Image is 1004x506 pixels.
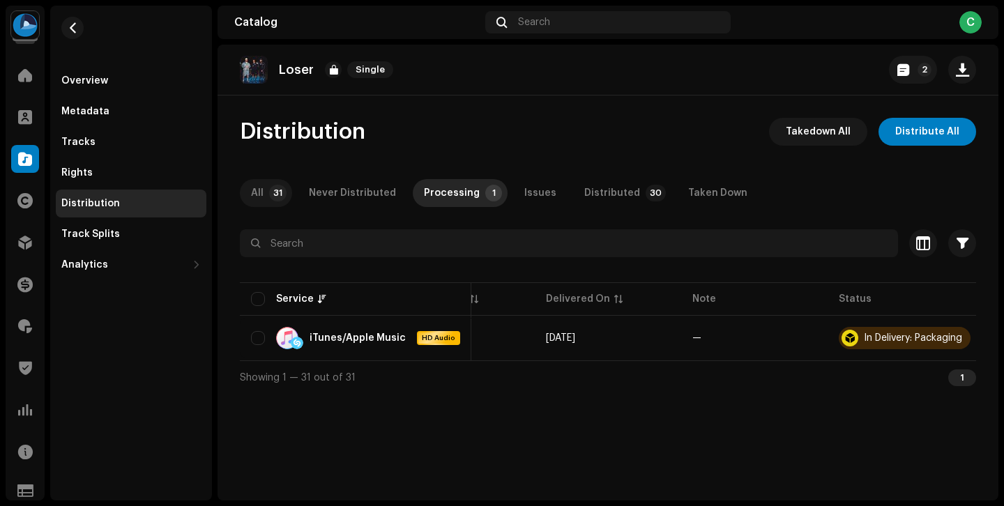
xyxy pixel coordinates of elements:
span: Showing 1 — 31 out of 31 [240,373,356,383]
div: Distributed [584,179,640,207]
div: Tracks [61,137,96,148]
div: Processing [424,179,480,207]
input: Search [240,229,898,257]
re-m-nav-dropdown: Analytics [56,251,206,279]
div: Metadata [61,106,109,117]
re-m-nav-item: Distribution [56,190,206,217]
div: C [959,11,982,33]
div: In Delivery: Packaging [864,333,962,343]
span: Search [518,17,550,28]
span: Takedown All [786,118,851,146]
span: Oct 6, 2025 [546,333,575,343]
re-m-nav-item: Tracks [56,128,206,156]
img: 5b66c9ec-8cc3-4ace-a998-e2e8eb96ef91 [240,56,268,84]
p: Loser [279,63,314,77]
re-m-nav-item: Track Splits [56,220,206,248]
re-m-nav-item: Rights [56,159,206,187]
re-m-nav-item: Overview [56,67,206,95]
span: Distribution [240,118,365,146]
span: Single [347,61,393,78]
div: Track Splits [61,229,120,240]
div: Taken Down [688,179,747,207]
div: Analytics [61,259,108,270]
button: 2 [889,56,937,84]
div: iTunes/Apple Music [310,333,406,343]
p-badge: 2 [918,63,931,77]
button: Takedown All [769,118,867,146]
re-m-nav-item: Metadata [56,98,206,125]
p-badge: 31 [269,185,287,201]
div: 1 [948,369,976,386]
span: Distribute All [895,118,959,146]
div: Delivered On [546,292,610,306]
div: All [251,179,264,207]
re-a-table-badge: — [692,333,701,343]
span: HD Audio [418,333,459,343]
div: Catalog [234,17,480,28]
div: Distribution [61,198,120,209]
div: Never Distributed [309,179,396,207]
div: Service [276,292,314,306]
p-badge: 30 [646,185,666,201]
div: Issues [524,179,556,207]
p-badge: 1 [485,185,502,201]
div: Overview [61,75,108,86]
img: 31a4402c-14a3-4296-bd18-489e15b936d7 [11,11,39,39]
div: Rights [61,167,93,178]
button: Distribute All [878,118,976,146]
